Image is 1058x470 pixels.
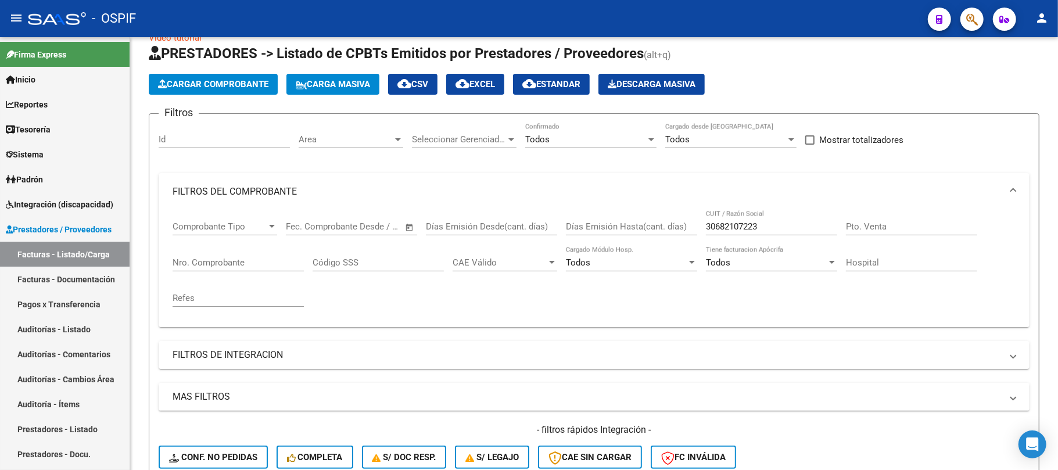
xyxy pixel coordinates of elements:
span: Carga Masiva [296,79,370,89]
span: Reportes [6,98,48,111]
h4: - filtros rápidos Integración - [159,424,1030,436]
button: EXCEL [446,74,504,95]
span: Padrón [6,173,43,186]
button: FC Inválida [651,446,736,469]
span: Comprobante Tipo [173,221,267,232]
span: CSV [397,79,428,89]
mat-panel-title: FILTROS DE INTEGRACION [173,349,1002,361]
mat-expansion-panel-header: FILTROS DE INTEGRACION [159,341,1030,369]
app-download-masive: Descarga masiva de comprobantes (adjuntos) [598,74,705,95]
span: FC Inválida [661,452,726,462]
button: CAE SIN CARGAR [538,446,642,469]
button: Open calendar [403,221,417,234]
button: Cargar Comprobante [149,74,278,95]
span: Tesorería [6,123,51,136]
span: EXCEL [456,79,495,89]
mat-panel-title: MAS FILTROS [173,390,1002,403]
span: Area [299,134,393,145]
input: Fecha fin [343,221,400,232]
button: Completa [277,446,353,469]
span: Firma Express [6,48,66,61]
button: Conf. no pedidas [159,446,268,469]
span: Seleccionar Gerenciador [412,134,506,145]
span: Todos [706,257,730,268]
button: S/ Doc Resp. [362,446,447,469]
button: Descarga Masiva [598,74,705,95]
span: - OSPIF [92,6,136,31]
span: Todos [665,134,690,145]
span: (alt+q) [644,49,671,60]
span: Completa [287,452,343,462]
span: Descarga Masiva [608,79,695,89]
span: S/ legajo [465,452,519,462]
button: Estandar [513,74,590,95]
span: S/ Doc Resp. [372,452,436,462]
mat-icon: cloud_download [456,77,469,91]
span: Todos [525,134,550,145]
span: Mostrar totalizadores [819,133,903,147]
span: CAE SIN CARGAR [548,452,632,462]
h3: Filtros [159,105,199,121]
span: Estandar [522,79,580,89]
mat-icon: menu [9,11,23,25]
button: CSV [388,74,437,95]
span: Todos [566,257,590,268]
mat-panel-title: FILTROS DEL COMPROBANTE [173,185,1002,198]
span: PRESTADORES -> Listado de CPBTs Emitidos por Prestadores / Proveedores [149,45,644,62]
div: FILTROS DEL COMPROBANTE [159,210,1030,327]
div: Open Intercom Messenger [1018,430,1046,458]
mat-expansion-panel-header: FILTROS DEL COMPROBANTE [159,173,1030,210]
span: Inicio [6,73,35,86]
mat-icon: cloud_download [522,77,536,91]
span: Cargar Comprobante [158,79,268,89]
span: CAE Válido [453,257,547,268]
span: Prestadores / Proveedores [6,223,112,236]
span: Integración (discapacidad) [6,198,113,211]
a: Video tutorial [149,33,202,43]
mat-icon: person [1035,11,1049,25]
button: Carga Masiva [286,74,379,95]
input: Fecha inicio [286,221,333,232]
button: S/ legajo [455,446,529,469]
span: Conf. no pedidas [169,452,257,462]
mat-icon: cloud_download [397,77,411,91]
mat-expansion-panel-header: MAS FILTROS [159,383,1030,411]
span: Sistema [6,148,44,161]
